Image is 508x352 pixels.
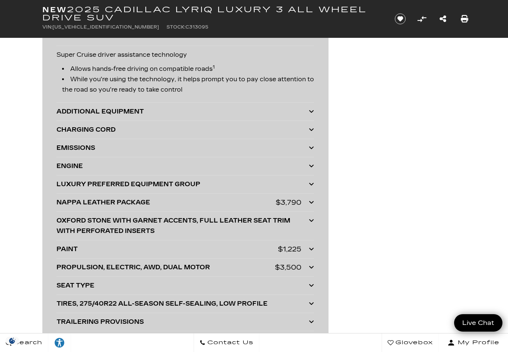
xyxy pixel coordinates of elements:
div: EMISSIONS [56,143,309,153]
sup: 1 [213,65,215,70]
img: Opt-Out Icon [4,337,21,345]
div: ADDITIONAL EQUIPMENT [56,106,309,117]
button: Compare vehicle [416,13,427,24]
div: NAPPA LEATHER PACKAGE [56,197,276,208]
a: Explore your accessibility options [48,333,71,352]
strong: New [42,5,67,14]
a: Share this New 2025 Cadillac LYRIQ Luxury 3 All Wheel Drive SUV [440,14,446,24]
div: TRAILERING PROVISIONS [56,317,309,327]
section: Click to Open Cookie Consent Modal [4,337,21,345]
span: Contact Us [206,338,253,348]
div: ENGINE [56,161,309,171]
div: LUXURY PREFERRED EQUIPMENT GROUP [56,179,309,190]
div: SEAT TYPE [56,280,309,291]
a: Live Chat [454,314,502,332]
span: VIN: [42,24,52,30]
li: While you're using the technology, it helps prompt you to pay close attention to the road so you'... [62,74,314,95]
div: TIRES, 275/40R22 ALL-SEASON SELF-SEALING, LOW PROFILE [56,299,309,309]
span: [US_VEHICLE_IDENTIFICATION_NUMBER] [52,24,159,30]
div: $1,225 [278,244,301,254]
a: Glovebox [382,333,439,352]
span: Glovebox [394,338,433,348]
div: Explore your accessibility options [48,337,71,348]
span: Stock: [166,24,185,30]
button: Open user profile menu [439,333,508,352]
a: Contact Us [194,333,259,352]
span: Search [12,338,42,348]
span: My Profile [455,338,499,348]
div: $3,500 [275,262,301,273]
div: $3,790 [276,197,301,208]
li: Allows hands-free driving on compatible roads [62,64,314,74]
div: PROPULSION, ELECTRIC, AWD, DUAL MOTOR [56,262,275,273]
span: Live Chat [459,319,498,327]
div: CHARGING CORD [56,125,309,135]
button: Save vehicle [392,13,408,25]
a: Print this New 2025 Cadillac LYRIQ Luxury 3 All Wheel Drive SUV [461,14,468,24]
div: OXFORD STONE WITH GARNET ACCENTS, FULL LEATHER SEAT TRIM WITH PERFORATED INSERTS [56,216,309,236]
span: C313095 [185,24,208,30]
div: Super Cruise driver assistance technology [56,46,314,103]
div: PAINT [56,244,278,254]
h1: 2025 Cadillac LYRIQ Luxury 3 All Wheel Drive SUV [42,6,382,22]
